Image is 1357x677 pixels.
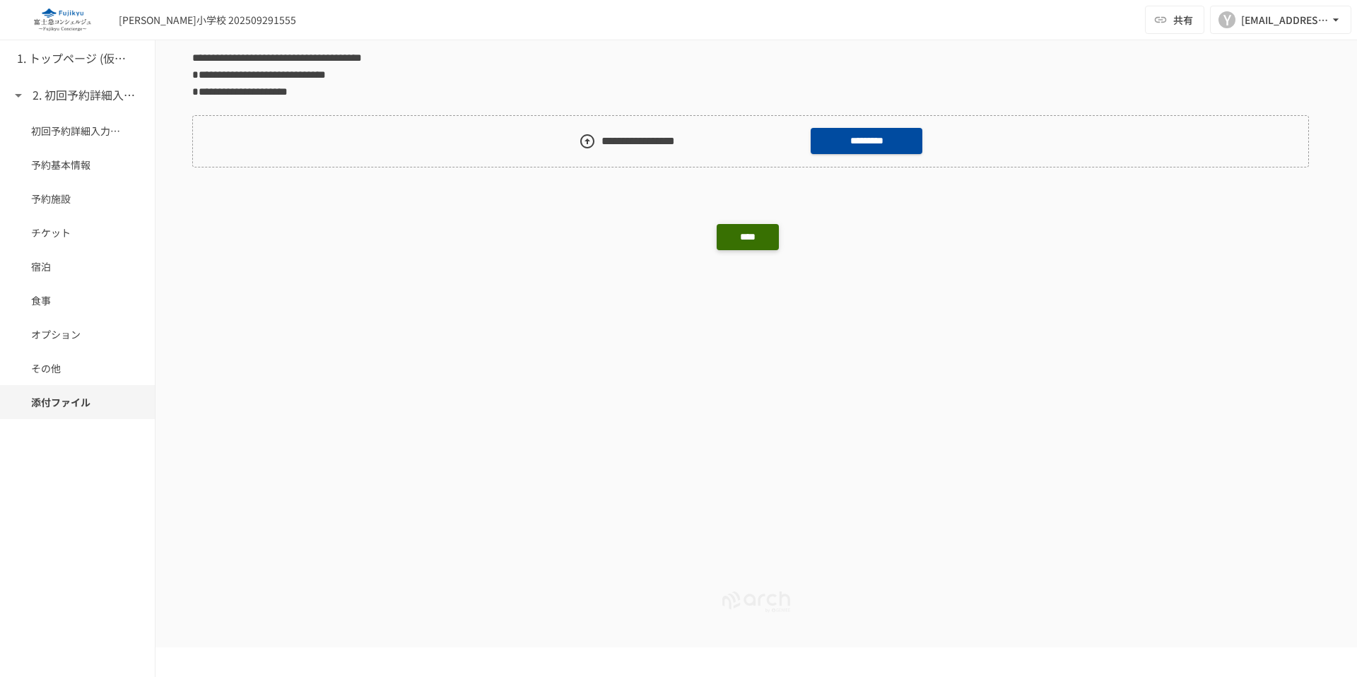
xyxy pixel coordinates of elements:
[119,13,296,28] div: [PERSON_NAME]小学校 202509291555
[1218,11,1235,28] div: Y
[31,123,124,139] span: 初回予約詳細入力ページ
[31,225,124,240] span: チケット
[1173,12,1193,28] span: 共有
[17,49,130,68] h6: 1. トップページ (仮予約一覧)
[33,86,146,105] h6: 2. 初回予約詳細入力ページ
[31,360,124,376] span: その他
[1241,11,1329,29] div: [EMAIL_ADDRESS][DOMAIN_NAME]
[1210,6,1351,34] button: Y[EMAIL_ADDRESS][DOMAIN_NAME]
[31,259,124,274] span: 宿泊
[17,8,107,31] img: eQeGXtYPV2fEKIA3pizDiVdzO5gJTl2ahLbsPaD2E4R
[31,157,124,172] span: 予約基本情報
[31,191,124,206] span: 予約施設
[31,326,124,342] span: オプション
[31,293,124,308] span: 食事
[1145,6,1204,34] button: 共有
[31,394,124,410] span: 添付ファイル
